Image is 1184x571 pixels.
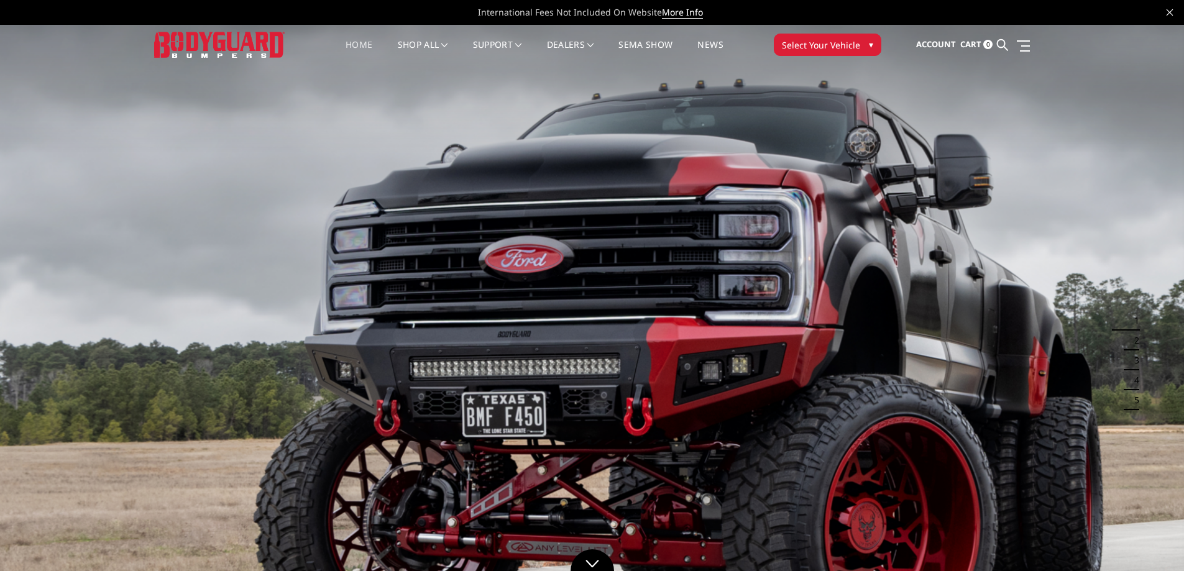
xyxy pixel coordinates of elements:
[398,40,448,65] a: shop all
[916,28,956,62] a: Account
[1127,331,1139,350] button: 2 of 5
[547,40,594,65] a: Dealers
[983,40,993,49] span: 0
[774,34,881,56] button: Select Your Vehicle
[1127,370,1139,390] button: 4 of 5
[960,39,981,50] span: Cart
[346,40,372,65] a: Home
[571,549,614,571] a: Click to Down
[1127,311,1139,331] button: 1 of 5
[618,40,672,65] a: SEMA Show
[960,28,993,62] a: Cart 0
[916,39,956,50] span: Account
[697,40,723,65] a: News
[662,6,703,19] a: More Info
[782,39,860,52] span: Select Your Vehicle
[154,32,285,57] img: BODYGUARD BUMPERS
[1127,350,1139,370] button: 3 of 5
[869,38,873,51] span: ▾
[473,40,522,65] a: Support
[1127,390,1139,410] button: 5 of 5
